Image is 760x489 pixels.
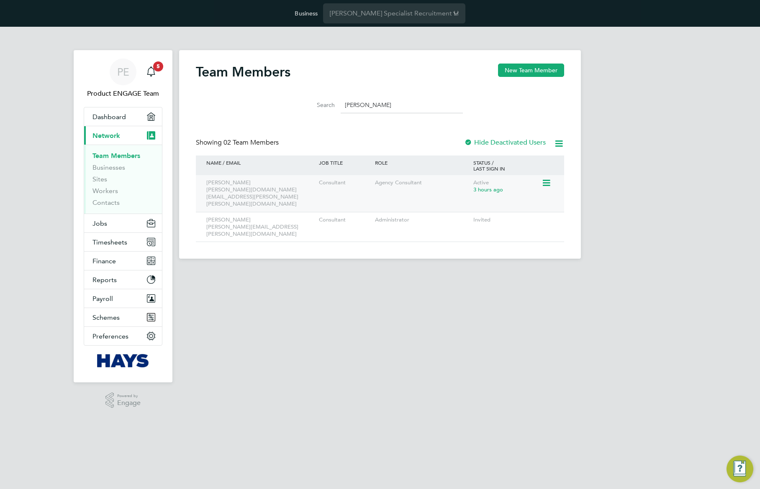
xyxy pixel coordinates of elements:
[297,101,335,109] label: Search
[92,257,116,265] span: Finance
[196,138,280,147] div: Showing
[117,392,141,400] span: Powered by
[498,64,564,77] button: New Team Member
[204,175,317,212] div: [PERSON_NAME] [PERSON_NAME][DOMAIN_NAME][EMAIL_ADDRESS][PERSON_NAME][PERSON_NAME][DOMAIN_NAME]
[471,175,542,198] div: Active
[143,59,159,85] a: 5
[373,175,471,191] div: Agency Consultant
[223,138,279,147] span: 02 Team Members
[204,212,317,242] div: [PERSON_NAME] [PERSON_NAME][EMAIL_ADDRESS][PERSON_NAME][DOMAIN_NAME]
[105,392,141,408] a: Powered byEngage
[464,138,546,147] label: Hide Deactivated Users
[317,175,373,191] div: Consultant
[341,97,463,113] input: Search for...
[84,107,162,126] a: Dashboard
[92,313,120,321] span: Schemes
[84,327,162,345] button: Preferences
[295,10,318,17] label: Business
[92,276,117,284] span: Reports
[84,233,162,251] button: Timesheets
[84,145,162,214] div: Network
[727,456,753,482] button: Engage Resource Center
[84,308,162,326] button: Schemes
[84,126,162,145] button: Network
[92,238,127,246] span: Timesheets
[84,59,162,99] a: PEProduct ENGAGE Team
[153,61,163,71] span: 5
[471,212,556,228] div: Invited
[92,187,118,195] a: Workers
[473,186,503,193] span: 3 hours ago
[92,219,107,227] span: Jobs
[97,354,149,367] img: hays-logo-retina.png
[373,212,471,228] div: Administrator
[117,400,141,407] span: Engage
[92,152,140,160] a: Team Members
[471,155,556,176] div: STATUS / LAST SIGN IN
[92,163,125,171] a: Businesses
[84,252,162,270] button: Finance
[92,295,113,303] span: Payroll
[74,50,172,382] nav: Main navigation
[92,132,120,140] span: Network
[317,155,373,170] div: JOB TITLE
[84,289,162,308] button: Payroll
[196,64,290,80] h2: Team Members
[92,113,126,121] span: Dashboard
[84,214,162,232] button: Jobs
[117,66,129,77] span: PE
[84,270,162,289] button: Reports
[92,175,107,183] a: Sites
[373,155,471,170] div: ROLE
[92,332,128,340] span: Preferences
[92,199,120,206] a: Contacts
[204,155,317,170] div: NAME / EMAIL
[317,212,373,228] div: Consultant
[84,354,162,367] a: Go to home page
[84,89,162,99] span: Product ENGAGE Team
